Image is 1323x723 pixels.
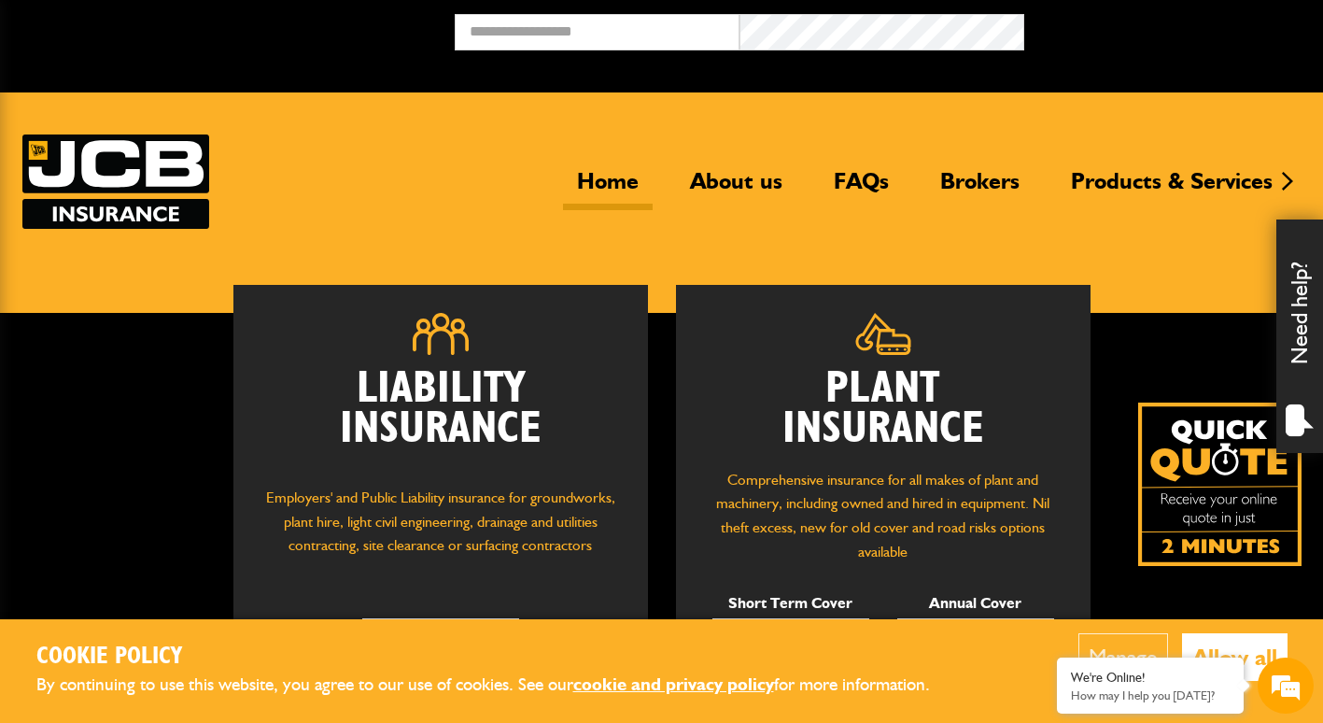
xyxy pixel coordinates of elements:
[820,167,903,210] a: FAQs
[704,468,1063,563] p: Comprehensive insurance for all makes of plant and machinery, including owned and hired in equipm...
[926,167,1034,210] a: Brokers
[1071,670,1230,686] div: We're Online!
[22,135,209,229] a: JCB Insurance Services
[36,671,961,700] p: By continuing to use this website, you agree to our use of cookies. See our for more information.
[1078,633,1168,681] button: Manage
[1057,167,1287,210] a: Products & Services
[1182,633,1288,681] button: Allow all
[1024,14,1309,43] button: Broker Login
[22,135,209,229] img: JCB Insurance Services logo
[704,369,1063,449] h2: Plant Insurance
[1276,220,1323,453] div: Need help?
[261,369,620,468] h2: Liability Insurance
[573,673,774,695] a: cookie and privacy policy
[1138,403,1302,566] a: Get your insurance quote isn just 2-minutes
[676,167,796,210] a: About us
[36,643,961,672] h2: Cookie Policy
[712,618,869,658] a: Get Quote
[1138,403,1302,566] img: Quick Quote
[1071,688,1230,702] p: How may I help you today?
[362,618,519,658] a: Get Quote
[897,618,1054,658] a: Get Quote
[897,591,1054,616] p: Annual Cover
[712,591,869,616] p: Short Term Cover
[563,167,653,210] a: Home
[261,486,620,575] p: Employers' and Public Liability insurance for groundworks, plant hire, light civil engineering, d...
